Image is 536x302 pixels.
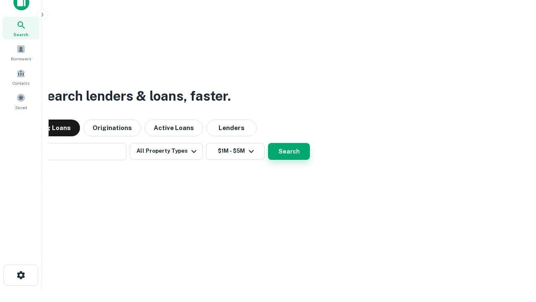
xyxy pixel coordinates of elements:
[3,41,39,64] a: Borrowers
[206,120,257,136] button: Lenders
[3,65,39,88] a: Contacts
[494,235,536,275] iframe: Chat Widget
[38,86,231,106] h3: Search lenders & loans, faster.
[83,120,141,136] button: Originations
[13,31,28,38] span: Search
[144,120,203,136] button: Active Loans
[13,80,29,86] span: Contacts
[11,55,31,62] span: Borrowers
[206,143,265,160] button: $1M - $5M
[268,143,310,160] button: Search
[3,90,39,112] a: Saved
[15,104,27,111] span: Saved
[130,143,203,160] button: All Property Types
[3,17,39,39] a: Search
